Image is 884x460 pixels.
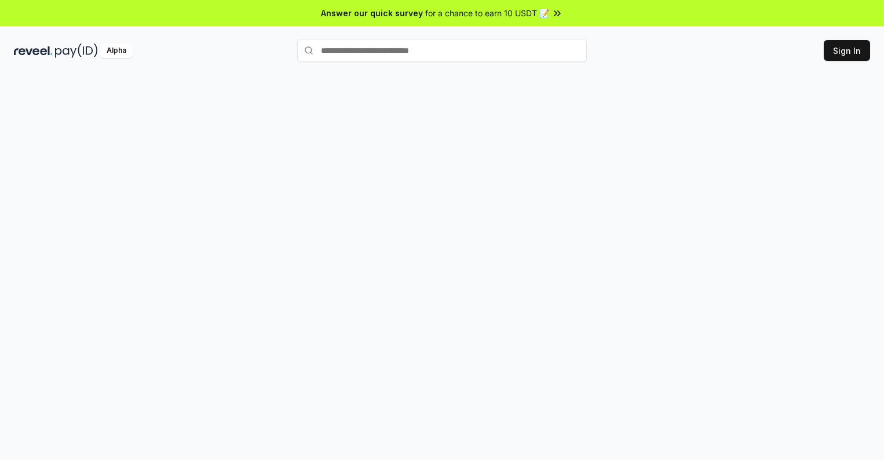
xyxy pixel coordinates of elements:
[824,40,870,61] button: Sign In
[321,7,423,19] span: Answer our quick survey
[425,7,549,19] span: for a chance to earn 10 USDT 📝
[100,44,133,58] div: Alpha
[14,44,53,58] img: reveel_dark
[55,44,98,58] img: pay_id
